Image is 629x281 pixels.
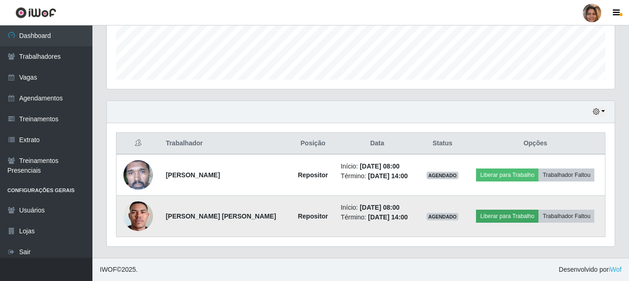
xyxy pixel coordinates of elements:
[341,212,414,222] li: Término:
[100,266,117,273] span: IWOF
[538,169,594,181] button: Trabalhador Faltou
[427,172,459,179] span: AGENDADO
[15,7,56,19] img: CoreUI Logo
[291,133,335,155] th: Posição
[466,133,605,155] th: Opções
[476,210,538,223] button: Liberar para Trabalho
[341,171,414,181] li: Término:
[160,133,291,155] th: Trabalhador
[360,162,399,170] time: [DATE] 08:00
[341,162,414,171] li: Início:
[368,172,408,180] time: [DATE] 14:00
[368,213,408,221] time: [DATE] 14:00
[298,171,328,179] strong: Repositor
[166,212,276,220] strong: [PERSON_NAME] [PERSON_NAME]
[538,210,594,223] button: Trabalhador Faltou
[559,265,622,275] span: Desenvolvido por
[298,212,328,220] strong: Repositor
[166,171,220,179] strong: [PERSON_NAME]
[609,266,622,273] a: iWof
[419,133,466,155] th: Status
[335,133,419,155] th: Data
[123,183,153,249] img: 1737835667869.jpeg
[100,265,138,275] span: © 2025 .
[476,169,538,181] button: Liberar para Trabalho
[427,213,459,220] span: AGENDADO
[341,203,414,212] li: Início:
[360,204,399,211] time: [DATE] 08:00
[123,144,153,206] img: 1672757471679.jpeg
